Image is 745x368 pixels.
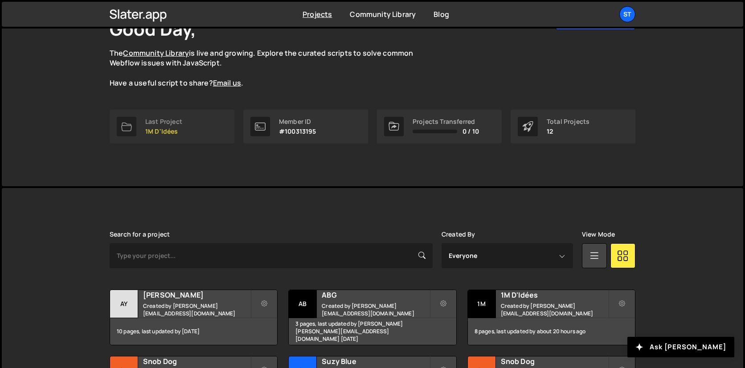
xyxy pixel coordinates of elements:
div: Total Projects [547,118,589,125]
div: Last Project [145,118,182,125]
div: 3 pages, last updated by [PERSON_NAME] [PERSON_NAME][EMAIL_ADDRESS][DOMAIN_NAME] [DATE] [289,318,456,345]
a: St [619,6,635,22]
h2: Snob Dog [501,356,608,366]
a: Last Project 1M D'Idées [110,110,234,143]
a: Blog [434,9,449,19]
a: Email us [213,78,241,88]
small: Created by [PERSON_NAME][EMAIL_ADDRESS][DOMAIN_NAME] [322,302,429,317]
div: Member ID [279,118,316,125]
h2: 1M D'Idées [501,290,608,300]
button: Ask [PERSON_NAME] [627,337,734,357]
p: #100313195 [279,128,316,135]
div: 10 pages, last updated by [DATE] [110,318,277,345]
a: Community Library [350,9,416,19]
a: AB ABG Created by [PERSON_NAME][EMAIL_ADDRESS][DOMAIN_NAME] 3 pages, last updated by [PERSON_NAME... [288,290,456,345]
div: Ay [110,290,138,318]
a: 1M 1M D'Idées Created by [PERSON_NAME][EMAIL_ADDRESS][DOMAIN_NAME] 8 pages, last updated by about... [467,290,635,345]
input: Type your project... [110,243,433,268]
h2: Snob Dog [143,356,250,366]
small: Created by [PERSON_NAME][EMAIL_ADDRESS][DOMAIN_NAME] [501,302,608,317]
a: Community Library [123,48,189,58]
div: 1M [468,290,496,318]
h2: [PERSON_NAME] [143,290,250,300]
div: Projects Transferred [413,118,479,125]
p: 1M D'Idées [145,128,182,135]
p: The is live and growing. Explore the curated scripts to solve common Webflow issues with JavaScri... [110,48,430,88]
label: View Mode [582,231,615,238]
h2: Suzy Blue [322,356,429,366]
h2: ABG [322,290,429,300]
label: Search for a project [110,231,170,238]
h1: Good Day, [110,16,196,41]
small: Created by [PERSON_NAME][EMAIL_ADDRESS][DOMAIN_NAME] [143,302,250,317]
div: 8 pages, last updated by about 20 hours ago [468,318,635,345]
label: Created By [442,231,475,238]
a: Ay [PERSON_NAME] Created by [PERSON_NAME][EMAIL_ADDRESS][DOMAIN_NAME] 10 pages, last updated by [... [110,290,278,345]
span: 0 / 10 [463,128,479,135]
div: AB [289,290,317,318]
p: 12 [547,128,589,135]
a: Projects [303,9,332,19]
